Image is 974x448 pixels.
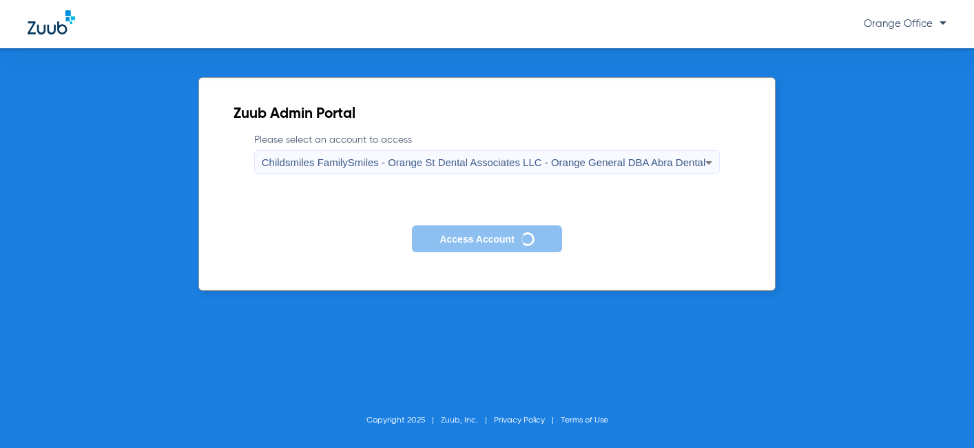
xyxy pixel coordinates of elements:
[254,133,720,174] label: Please select an account to access
[905,382,974,448] iframe: Chat Widget
[561,416,608,425] a: Terms of Use
[864,19,946,29] span: Orange Office
[439,234,514,245] span: Access Account
[28,10,75,34] img: Zuub Logo
[234,108,740,121] h2: Zuub Admin Portal
[441,414,494,427] li: Zuub, Inc.
[412,225,561,252] button: Access Account
[494,416,545,425] a: Privacy Policy
[262,156,705,168] span: Childsmiles FamilySmiles - Orange St Dental Associates LLC - Orange General DBA Abra Dental
[366,414,441,427] li: Copyright 2025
